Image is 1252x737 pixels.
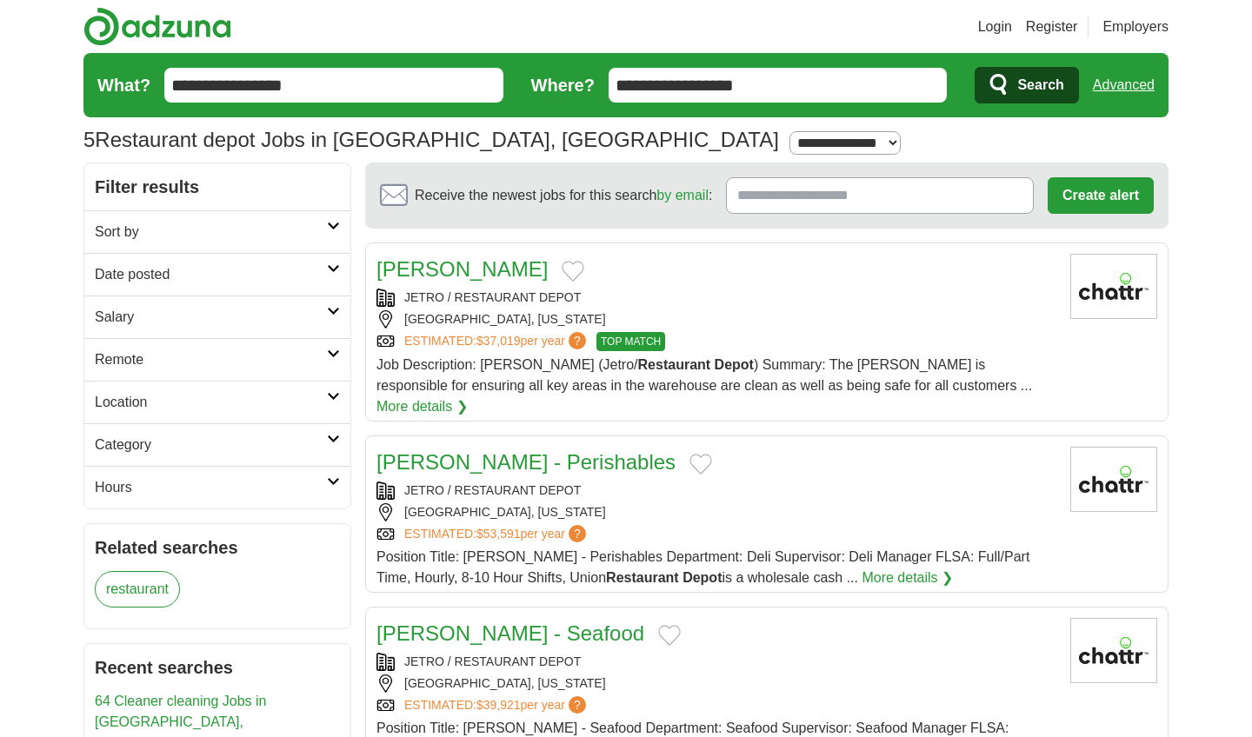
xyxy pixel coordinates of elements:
[95,307,327,328] h2: Salary
[569,696,586,714] span: ?
[1026,17,1078,37] a: Register
[95,435,327,455] h2: Category
[376,396,468,417] a: More details ❯
[95,264,327,285] h2: Date posted
[97,72,150,98] label: What?
[376,503,1056,521] div: [GEOGRAPHIC_DATA], [US_STATE]
[476,527,521,541] span: $53,591
[638,357,711,372] strong: Restaurant
[1093,68,1155,103] a: Advanced
[376,357,1032,393] span: Job Description: [PERSON_NAME] (Jetro/ ) Summary: The [PERSON_NAME] is responsible for ensuring a...
[1017,68,1063,103] span: Search
[95,477,327,498] h2: Hours
[975,67,1078,103] button: Search
[862,568,953,588] a: More details ❯
[84,338,350,381] a: Remote
[1070,447,1157,512] img: Company logo
[1070,618,1157,683] img: Company logo
[415,185,712,206] span: Receive the newest jobs for this search :
[376,549,1029,585] span: Position Title: [PERSON_NAME] - Perishables Department: Deli Supervisor: Deli Manager FLSA: Full/...
[95,222,327,242] h2: Sort by
[83,7,231,46] img: Adzuna logo
[376,481,1056,500] div: JETRO / RESTAURANT DEPOT
[476,334,521,348] span: $37,019
[376,289,1056,307] div: JETRO / RESTAURANT DEPOT
[376,674,1056,693] div: [GEOGRAPHIC_DATA], [US_STATE]
[606,570,679,585] strong: Restaurant
[1070,254,1157,319] img: Company logo
[715,357,754,372] strong: Depot
[656,188,709,203] a: by email
[476,698,521,712] span: $39,921
[531,72,595,98] label: Where?
[689,454,712,475] button: Add to favorite jobs
[1048,177,1154,214] button: Create alert
[95,534,340,561] h2: Related searches
[596,332,665,351] span: TOP MATCH
[376,257,548,281] a: [PERSON_NAME]
[95,349,327,370] h2: Remote
[95,571,180,608] a: restaurant
[83,124,95,156] span: 5
[1102,17,1169,37] a: Employers
[83,128,779,151] h1: Restaurant depot Jobs in [GEOGRAPHIC_DATA], [GEOGRAPHIC_DATA]
[84,210,350,253] a: Sort by
[84,295,350,338] a: Salary
[658,625,681,646] button: Add to favorite jobs
[404,332,589,351] a: ESTIMATED:$37,019per year?
[376,450,676,474] a: [PERSON_NAME] - Perishables
[376,621,644,645] a: [PERSON_NAME] - Seafood
[376,310,1056,329] div: [GEOGRAPHIC_DATA], [US_STATE]
[84,253,350,295] a: Date posted
[84,466,350,508] a: Hours
[569,332,586,349] span: ?
[569,525,586,542] span: ?
[84,163,350,210] h2: Filter results
[683,570,722,585] strong: Depot
[562,261,584,282] button: Add to favorite jobs
[95,654,340,681] h2: Recent searches
[95,392,327,413] h2: Location
[978,17,1012,37] a: Login
[376,653,1056,671] div: JETRO / RESTAURANT DEPOT
[404,696,589,714] a: ESTIMATED:$39,921per year?
[404,525,589,543] a: ESTIMATED:$53,591per year?
[84,423,350,466] a: Category
[84,381,350,423] a: Location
